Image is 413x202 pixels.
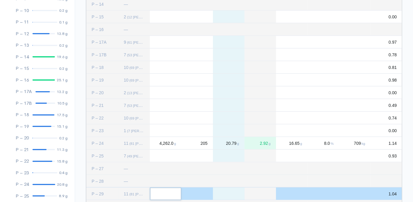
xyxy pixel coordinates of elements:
[353,141,365,146] span: 709
[57,54,68,60] div: 19.6 g
[129,116,166,120] small: (69 [PERSON_NAME])
[16,65,29,72] div: P – 15
[16,30,29,37] div: P – 12
[57,182,68,188] div: 20.8 g
[300,141,302,145] span: g
[127,15,163,19] small: (12 [PERSON_NAME])
[389,103,397,108] span: 0.49
[86,23,118,36] div: P – 16
[129,192,166,196] small: (81 [PERSON_NAME])
[86,112,118,124] div: P – 22
[124,90,163,95] span: 2
[127,53,163,57] small: (53 [PERSON_NAME])
[174,141,176,145] span: g
[16,77,29,84] div: P – 16
[86,23,402,36] div: Press SPACE to select this row.
[159,141,176,146] span: 4,262.0
[16,135,29,141] div: P – 20
[124,154,163,158] span: 7
[150,188,181,200] input: Input Editor
[269,141,271,145] span: g
[86,175,402,187] div: Press SPACE to select this row.
[59,66,68,72] div: 0.2 g
[86,124,402,137] div: Press SPACE to select this row.
[389,52,397,57] span: 0.78
[16,88,32,95] div: P – 17A
[16,123,29,130] div: P – 19
[86,48,402,61] div: Press SPACE to select this row.
[59,170,68,176] div: 0.4 g
[86,99,402,111] div: Press SPACE to select this row.
[124,175,144,187] div: —
[389,78,397,82] span: 0.98
[124,128,161,133] span: 1
[259,141,271,146] span: 2.92
[86,162,402,175] div: Press SPACE to select this row.
[127,129,161,133] small: (7 [PERSON_NAME])
[389,65,397,70] span: 0.81
[57,112,68,118] div: 17.5 g
[16,181,29,188] div: P – 24
[16,169,29,176] div: P – 23
[59,193,68,199] div: 8.9 g
[389,128,397,133] span: 0.00
[86,188,118,200] div: P – 29
[127,154,163,158] small: (49 [PERSON_NAME])
[124,78,165,82] span: 10
[16,100,32,107] div: P – 17B
[288,141,302,146] span: 16.65
[86,111,402,124] div: Press SPACE to select this row.
[389,191,397,196] span: 1.04
[129,66,166,70] small: (69 [PERSON_NAME])
[201,141,208,146] span: 205
[127,40,163,44] small: (61 [PERSON_NAME])
[389,90,397,95] span: 0.00
[124,14,163,19] span: 2
[389,14,397,19] span: 0.00
[57,123,68,129] div: 15.1 g
[16,158,29,165] div: P – 22
[86,61,118,73] div: P – 18
[86,10,402,23] div: Press SPACE to select this row.
[124,103,163,108] span: 7
[86,61,402,73] div: Press SPACE to select this row.
[86,175,118,187] div: P – 28
[86,48,118,61] div: P – 17B
[16,54,29,61] div: P – 14
[57,77,68,83] div: 25.1 g
[86,187,402,200] div: Press SPACE to deselect this row.
[16,146,29,153] div: P – 21
[323,141,334,146] span: 8.0
[127,91,163,95] small: (13 [PERSON_NAME])
[86,36,402,48] div: Press SPACE to select this row.
[86,137,402,149] div: Press SPACE to select this row.
[57,89,68,95] div: 13.2 g
[59,42,68,48] div: 0.2 g
[86,137,118,149] div: P – 24
[389,40,397,45] span: 0.97
[57,158,68,164] div: 15.8 g
[86,149,402,162] div: Press SPACE to select this row.
[86,162,118,175] div: P – 27
[59,19,68,25] div: 0.1 g
[16,7,29,14] div: P – 10
[57,100,68,106] div: 10.5 g
[86,74,118,86] div: P – 19
[129,78,166,82] small: (69 [PERSON_NAME])
[57,31,68,37] div: 13.8 g
[225,141,239,146] span: 20.79
[16,42,29,49] div: P – 13
[124,40,163,45] span: 9
[124,52,163,57] span: 7
[16,193,29,200] div: P – 25
[86,11,118,23] div: P – 15
[362,141,365,145] span: kg
[127,104,163,107] small: (53 [PERSON_NAME])
[389,116,397,120] span: 0.74
[86,150,118,162] div: P – 25
[389,141,397,146] span: 1.14
[16,111,29,118] div: P – 18
[86,86,118,99] div: P – 20
[237,141,239,145] span: g
[86,124,118,137] div: P – 23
